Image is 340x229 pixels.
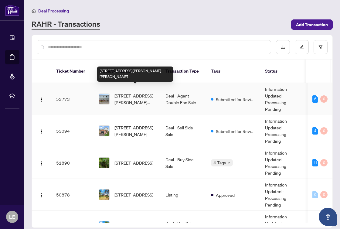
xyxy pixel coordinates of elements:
[51,147,94,179] td: 51890
[206,60,260,83] th: Tags
[320,159,328,166] div: 0
[97,67,173,82] div: [STREET_ADDRESS][PERSON_NAME][PERSON_NAME]
[291,19,333,30] button: Add Transaction
[320,191,328,198] div: 0
[5,5,19,16] img: logo
[260,147,306,179] td: Information Updated - Processing Pending
[296,20,328,29] span: Add Transaction
[161,115,206,147] td: Deal - Sell Side Sale
[216,128,255,135] span: Submitted for Review
[51,179,94,211] td: 50878
[99,190,109,200] img: thumbnail-img
[114,124,156,138] span: [STREET_ADDRESS][PERSON_NAME]
[314,40,328,54] button: filter
[300,45,304,49] span: edit
[38,8,69,14] span: Deal Processing
[37,94,46,104] button: Logo
[216,192,235,198] span: Approved
[51,115,94,147] td: 53094
[312,127,318,135] div: 4
[260,179,306,211] td: Information Updated - Processing Pending
[99,94,109,104] img: thumbnail-img
[281,45,285,49] span: download
[114,92,156,106] span: [STREET_ADDRESS][PERSON_NAME][PERSON_NAME]
[114,159,153,166] span: [STREET_ADDRESS]
[39,97,44,102] img: Logo
[312,95,318,103] div: 6
[276,40,290,54] button: download
[99,158,109,168] img: thumbnail-img
[312,159,318,166] div: 11
[227,161,230,164] span: down
[39,161,44,166] img: Logo
[161,147,206,179] td: Deal - Buy Side Sale
[37,126,46,136] button: Logo
[39,129,44,134] img: Logo
[320,95,328,103] div: 0
[37,190,46,200] button: Logo
[318,45,323,49] span: filter
[161,60,206,83] th: Transaction Type
[312,191,318,198] div: 0
[9,213,15,221] span: LE
[99,126,109,136] img: thumbnail-img
[39,193,44,198] img: Logo
[51,83,94,115] td: 53773
[260,83,306,115] td: Information Updated - Processing Pending
[216,96,255,103] span: Submitted for Review
[161,179,206,211] td: Listing
[320,127,328,135] div: 0
[213,159,226,166] span: 4 Tags
[161,83,206,115] td: Deal - Agent Double End Sale
[319,208,337,226] button: Open asap
[32,9,36,13] span: home
[51,60,94,83] th: Ticket Number
[260,60,306,83] th: Status
[37,158,46,168] button: Logo
[260,115,306,147] td: Information Updated - Processing Pending
[295,40,309,54] button: edit
[94,60,161,83] th: Property Address
[114,191,153,198] span: [STREET_ADDRESS]
[32,19,100,30] a: RAHR - Transactions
